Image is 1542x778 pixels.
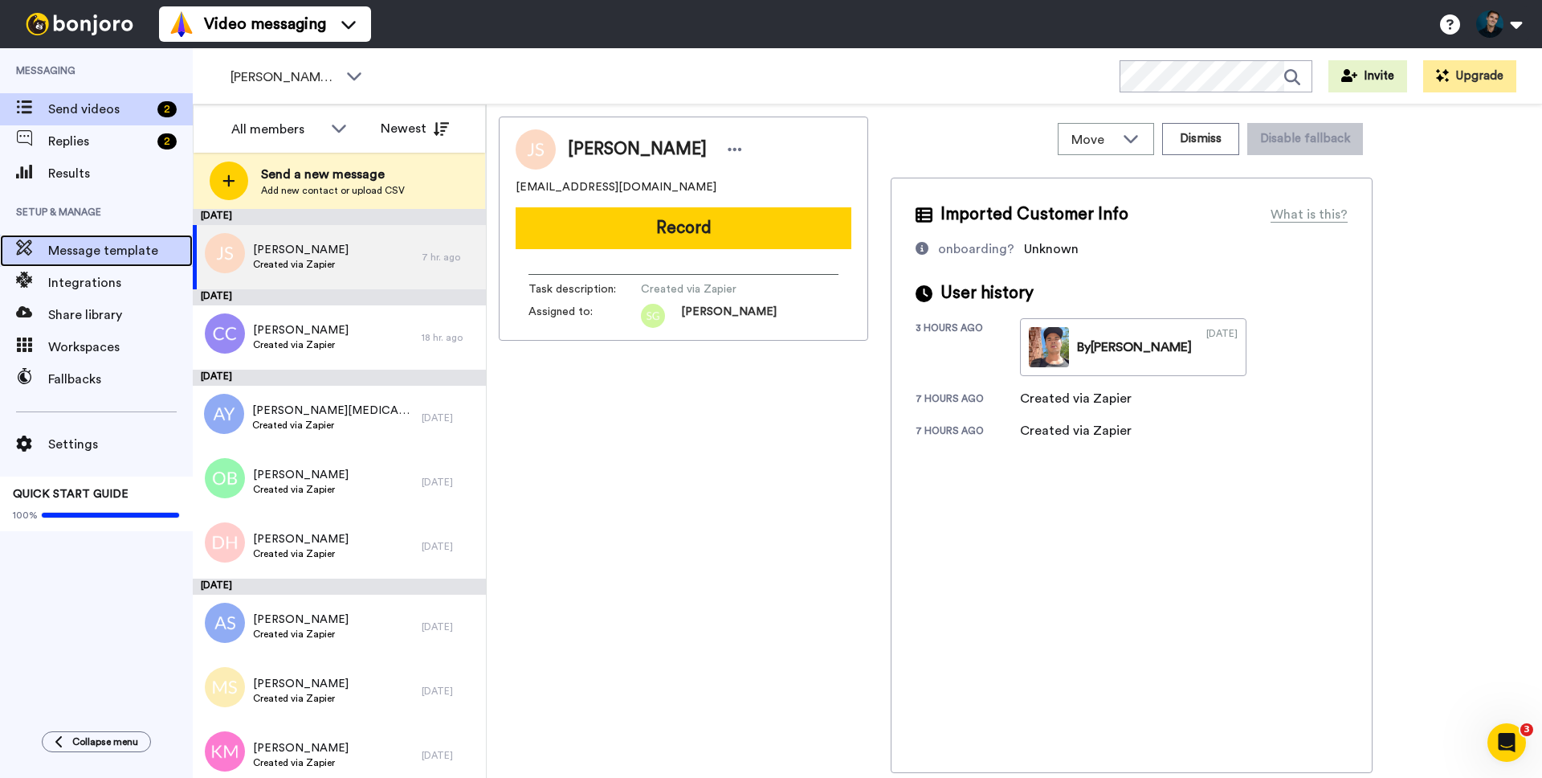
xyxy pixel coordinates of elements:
[253,338,349,351] span: Created via Zapier
[1520,723,1533,736] span: 3
[231,120,323,139] div: All members
[48,370,193,389] span: Fallbacks
[48,100,151,119] span: Send videos
[1247,123,1363,155] button: Disable fallback
[48,338,193,357] span: Workspaces
[422,749,478,762] div: [DATE]
[193,289,486,305] div: [DATE]
[169,11,194,37] img: vm-color.svg
[253,531,349,547] span: [PERSON_NAME]
[940,203,1128,227] span: Imported Customer Info
[261,165,405,184] span: Send a new message
[369,113,461,145] button: Newest
[205,603,245,643] img: as.png
[516,179,716,195] span: [EMAIL_ADDRESS][DOMAIN_NAME]
[205,731,245,772] img: km.png
[528,304,641,328] span: Assigned to:
[641,281,793,297] span: Created via Zapier
[48,435,193,454] span: Settings
[193,370,486,386] div: [DATE]
[205,233,245,273] img: js.png
[157,133,177,149] div: 2
[568,137,707,162] span: [PERSON_NAME]
[253,242,349,258] span: [PERSON_NAME]
[253,547,349,560] span: Created via Zapier
[193,209,486,225] div: [DATE]
[48,241,193,260] span: Message template
[253,628,349,641] span: Created via Zapier
[204,13,326,35] span: Video messaging
[1206,327,1238,367] div: [DATE]
[253,483,349,496] span: Created via Zapier
[516,207,851,249] button: Record
[1423,60,1516,92] button: Upgrade
[253,676,349,692] span: [PERSON_NAME]
[19,13,140,35] img: bj-logo-header-white.svg
[681,304,777,328] span: [PERSON_NAME]
[938,240,1014,259] div: onboarding?
[1020,421,1132,440] div: Created via Zapier
[252,403,414,419] span: [PERSON_NAME][MEDICAL_DATA]
[205,667,245,707] img: ms.png
[1071,130,1115,149] span: Move
[916,424,1020,440] div: 7 hours ago
[422,476,478,489] div: [DATE]
[193,579,486,595] div: [DATE]
[1162,123,1239,155] button: Dismiss
[1328,60,1407,92] button: Invite
[1020,318,1246,376] a: By[PERSON_NAME][DATE]
[940,281,1034,305] span: User history
[1271,205,1348,224] div: What is this?
[261,184,405,197] span: Add new contact or upload CSV
[422,331,478,344] div: 18 hr. ago
[48,305,193,325] span: Share library
[253,756,349,769] span: Created via Zapier
[641,304,665,328] img: sg.png
[1024,243,1079,256] span: Unknown
[916,392,1020,408] div: 7 hours ago
[72,735,138,748] span: Collapse menu
[205,458,245,498] img: ob.png
[48,164,193,183] span: Results
[1077,338,1192,357] div: By [PERSON_NAME]
[422,620,478,633] div: [DATE]
[13,489,128,500] span: QUICK START GUIDE
[204,394,244,434] img: ay.png
[205,522,245,563] img: dh.png
[253,258,349,271] span: Created via Zapier
[422,685,478,698] div: [DATE]
[916,321,1020,376] div: 3 hours ago
[516,129,556,170] img: Image of Jimmy Stempien
[253,740,349,756] span: [PERSON_NAME]
[1487,723,1526,762] iframe: Intercom live chat
[157,101,177,117] div: 2
[253,692,349,705] span: Created via Zapier
[230,68,338,87] span: [PERSON_NAME]'s Workspace
[1020,389,1132,408] div: Created via Zapier
[422,412,478,424] div: [DATE]
[1029,327,1069,367] img: 1cb44b10-df00-4d27-88ee-b620f09ab8e2-thumb.jpg
[48,132,151,151] span: Replies
[253,322,349,338] span: [PERSON_NAME]
[422,251,478,264] div: 7 hr. ago
[13,509,38,522] span: 100%
[253,612,349,628] span: [PERSON_NAME]
[253,467,349,483] span: [PERSON_NAME]
[48,273,193,293] span: Integrations
[252,419,414,432] span: Created via Zapier
[528,281,641,297] span: Task description :
[422,540,478,553] div: [DATE]
[205,313,245,354] img: cc.png
[42,731,151,752] button: Collapse menu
